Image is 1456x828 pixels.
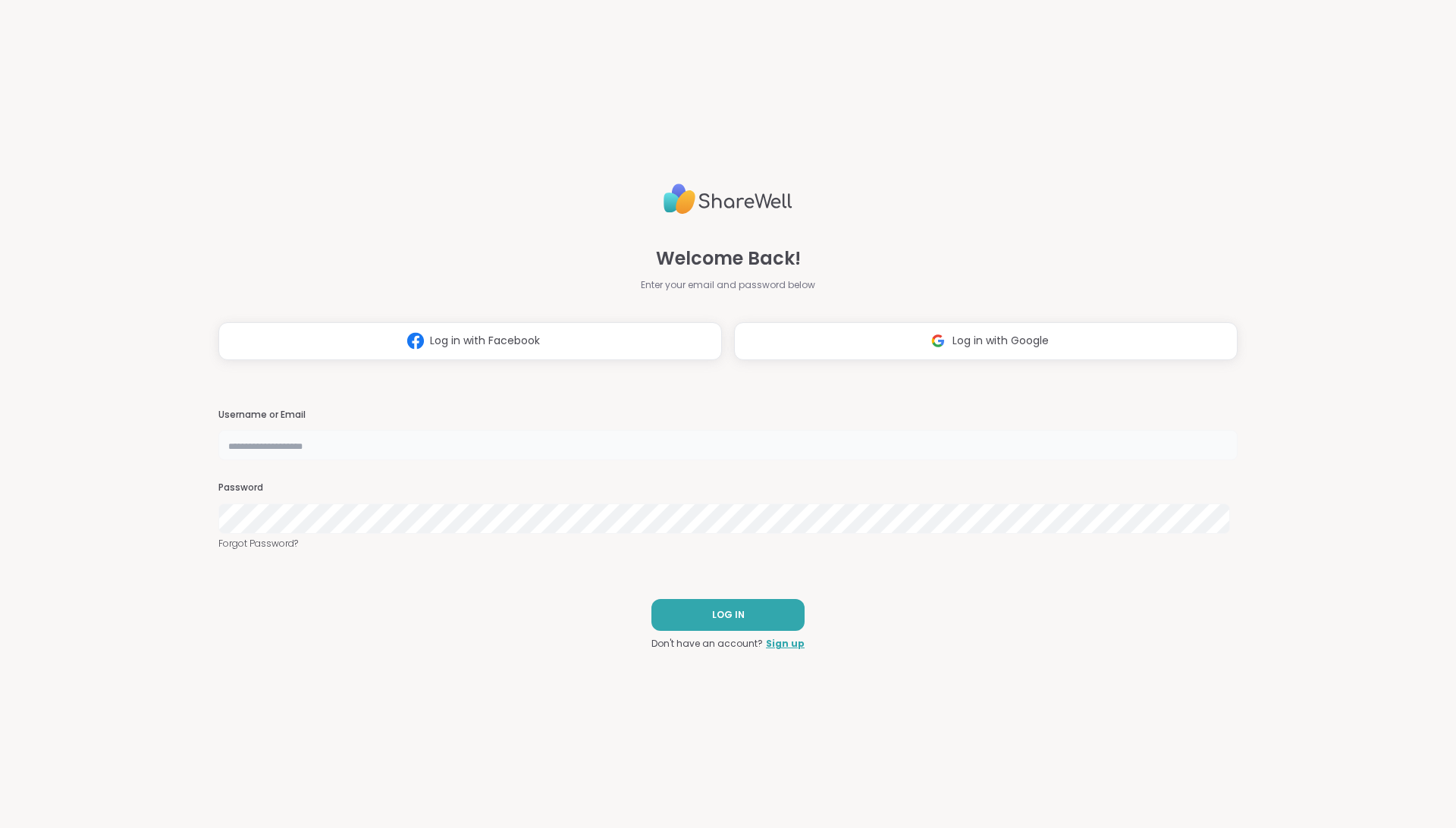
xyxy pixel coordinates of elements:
[712,608,745,622] span: LOG IN
[766,637,805,651] a: Sign up
[664,177,792,221] img: ShareWell Logo
[401,327,430,355] img: ShareWell Logomark
[218,409,1238,422] h3: Username or Email
[218,481,1238,494] h3: Password
[218,537,1238,550] a: Forgot Password?
[218,322,722,360] button: Log in with Facebook
[430,333,540,349] span: Log in with Facebook
[641,278,815,292] span: Enter your email and password below
[952,333,1049,349] span: Log in with Google
[656,245,801,272] span: Welcome Back!
[924,327,952,355] img: ShareWell Logomark
[734,322,1238,360] button: Log in with Google
[651,599,805,631] button: LOG IN
[651,637,763,651] span: Don't have an account?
